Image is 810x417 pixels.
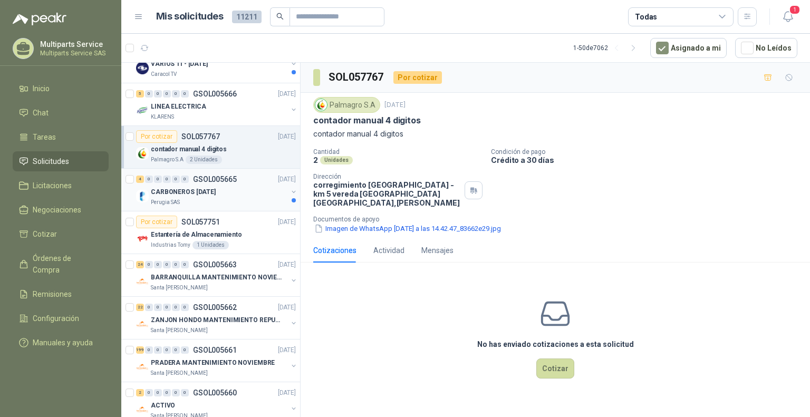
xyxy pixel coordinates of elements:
p: Industrias Tomy [151,241,190,249]
div: 0 [163,261,171,268]
div: 1 Unidades [192,241,229,249]
span: Solicitudes [33,156,69,167]
p: GSOL005663 [193,261,237,268]
div: 0 [172,304,180,311]
img: Company Logo [136,275,149,288]
div: 0 [145,389,153,396]
div: 4 [136,176,144,183]
a: Inicio [13,79,109,99]
span: Chat [33,107,49,119]
p: SOL057767 [181,133,220,140]
p: [DATE] [278,174,296,185]
a: Por cotizarSOL057767[DATE] Company Logocontador manual 4 digitosPalmagro S.A2 Unidades [121,126,300,169]
p: BARRANQUILLA MANTENIMIENTO NOVIEMBRE [151,273,282,283]
div: 0 [154,389,162,396]
img: Company Logo [136,62,149,74]
div: 0 [154,304,162,311]
div: Actividad [373,245,404,256]
div: 0 [172,90,180,98]
img: Company Logo [136,361,149,373]
span: Cotizar [33,228,57,240]
p: contador manual 4 digitos [313,115,421,126]
div: 0 [154,346,162,354]
p: Multiparts Service [40,41,106,48]
p: [DATE] [278,345,296,355]
p: Caracol TV [151,70,177,79]
button: Asignado a mi [650,38,727,58]
p: Santa [PERSON_NAME] [151,369,208,377]
a: Remisiones [13,284,109,304]
p: [DATE] [278,217,296,227]
span: 1 [789,5,801,15]
a: Manuales y ayuda [13,333,109,353]
span: Inicio [33,83,50,94]
span: search [276,13,284,20]
p: Estantería de Almacenamiento [151,230,242,240]
h1: Mis solicitudes [156,9,224,24]
button: 1 [778,7,797,26]
a: 4 0 0 0 0 0 GSOL005665[DATE] Company LogoCARBONEROS [DATE]Perugia SAS [136,173,298,207]
p: 2 [313,156,318,164]
p: Condición de pago [491,148,806,156]
div: 0 [172,389,180,396]
div: 199 [136,346,144,354]
span: Configuración [33,313,79,324]
p: [DATE] [278,303,296,313]
p: Palmagro S.A [151,156,184,164]
button: Imagen de WhatsApp [DATE] a las 14.42.47_83662e29.jpg [313,223,502,234]
div: 0 [145,90,153,98]
p: [DATE] [278,89,296,99]
div: 0 [181,261,189,268]
img: Company Logo [136,147,149,160]
div: 0 [181,304,189,311]
p: [DATE] [278,388,296,398]
p: Santa [PERSON_NAME] [151,326,208,335]
a: Cotizar [13,224,109,244]
a: Solicitudes [13,151,109,171]
div: Cotizaciones [313,245,356,256]
p: ACTIVO [151,401,175,411]
p: GSOL005662 [193,304,237,311]
div: 0 [145,261,153,268]
p: GSOL005665 [193,176,237,183]
p: SOL057751 [181,218,220,226]
a: 5 0 0 0 0 0 GSOL005666[DATE] Company LogoLINEA ELECTRICAKLARENS [136,88,298,121]
div: 0 [154,176,162,183]
p: Documentos de apoyo [313,216,806,223]
div: 22 [136,304,144,311]
img: Logo peakr [13,13,66,25]
span: Manuales y ayuda [33,337,93,348]
span: Negociaciones [33,204,81,216]
a: Configuración [13,308,109,328]
p: PRADERA MANTENIMIENTO NOVIEMBRE [151,358,275,368]
div: 0 [181,346,189,354]
div: 0 [163,90,171,98]
p: Dirección [313,173,460,180]
a: Negociaciones [13,200,109,220]
p: LINEA ELECTRICA [151,102,206,112]
span: Remisiones [33,288,72,300]
div: 0 [163,176,171,183]
a: Tareas [13,127,109,147]
img: Company Logo [136,232,149,245]
p: [DATE] [384,100,406,110]
p: contador manual 4 digitos [151,144,227,154]
div: Todas [635,11,657,23]
p: GSOL005666 [193,90,237,98]
div: 0 [145,176,153,183]
span: Órdenes de Compra [33,253,99,276]
p: GSOL005660 [193,389,237,396]
a: 24 0 0 0 0 0 GSOL005663[DATE] Company LogoBARRANQUILLA MANTENIMIENTO NOVIEMBRESanta [PERSON_NAME] [136,258,298,292]
img: Company Logo [315,99,327,111]
div: 0 [163,304,171,311]
div: 0 [181,90,189,98]
a: 199 0 0 0 0 0 GSOL005661[DATE] Company LogoPRADERA MANTENIMIENTO NOVIEMBRESanta [PERSON_NAME] [136,344,298,377]
a: Órdenes de Compra [13,248,109,280]
img: Company Logo [136,318,149,331]
div: Palmagro S.A [313,97,380,113]
img: Company Logo [136,104,149,117]
div: 0 [154,90,162,98]
p: VARIOS TI - [DATE] [151,59,208,69]
div: Mensajes [421,245,454,256]
h3: SOL057767 [329,69,385,85]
